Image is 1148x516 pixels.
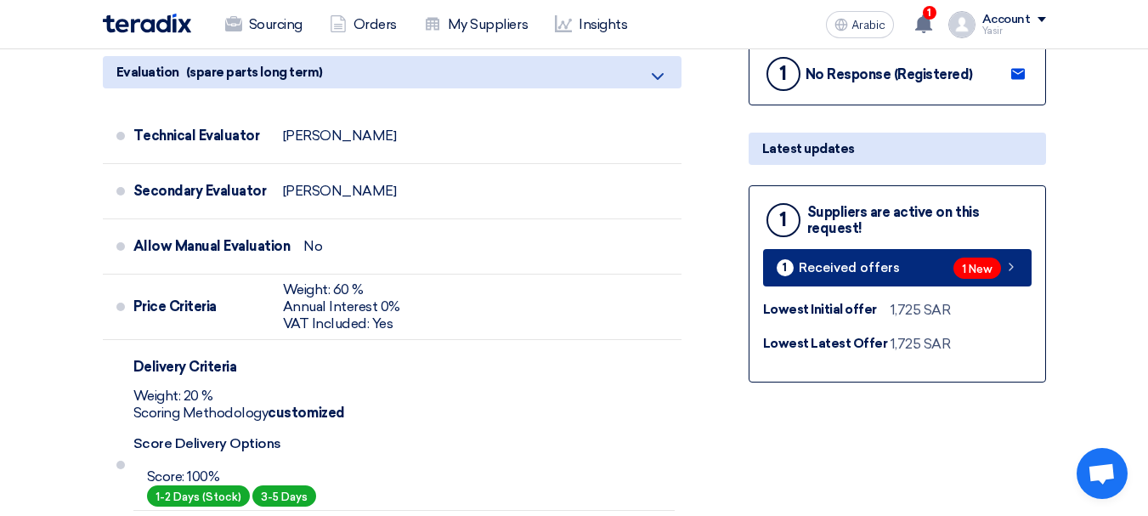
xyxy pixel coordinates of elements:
font: Account [982,12,1031,26]
font: Arabic [851,18,885,32]
a: Insights [541,6,641,43]
div: Open chat [1077,448,1128,499]
font: No Response (Registered) [806,66,973,82]
font: 1 [779,62,787,85]
font: Orders [353,16,397,32]
font: 1 New [962,263,992,275]
font: Lowest Initial offer [763,302,877,317]
font: My Suppliers [448,16,528,32]
button: Arabic [826,11,894,38]
img: Teradix logo [103,14,191,33]
font: 1,725 ​​SAR [891,302,951,318]
font: Delivery Criteria [133,359,237,375]
font: Score Delivery Options [133,435,281,451]
font: 1 [783,261,787,274]
font: 1 [927,7,931,19]
font: Secondary Evaluator [133,183,267,199]
font: Lowest Latest Offer [763,336,888,351]
font: [PERSON_NAME] [283,128,397,144]
a: Sourcing [212,6,316,43]
font: (spare parts long term) [186,65,323,80]
font: Score: 100% [147,468,220,485]
font: customized [268,405,344,421]
font: Allow Manual Evaluation [133,238,291,254]
font: Scoring Methodology [133,405,269,421]
font: Price Criteria [133,298,217,315]
a: 1 Received offers 1 New [763,249,1032,286]
font: 3-5 Days [261,490,308,503]
font: [PERSON_NAME] [283,183,397,199]
font: Latest updates [762,141,855,156]
font: VAT Included: Yes [283,315,393,332]
font: Received offers [799,260,900,275]
font: Sourcing [249,16,303,32]
a: My Suppliers [410,6,541,43]
a: Orders [316,6,410,43]
font: No [303,238,322,254]
font: Technical Evaluator [133,128,260,144]
font: Insights [579,16,627,32]
font: Yasir [982,26,1003,37]
font: Annual Interest 0% [283,298,400,315]
font: 1 [779,208,787,231]
font: Suppliers are active on this request! [807,204,980,236]
font: Weight: 20 % [133,388,213,404]
font: Evaluation [116,65,179,80]
img: profile_test.png [948,11,976,38]
font: 1-2 Days (Stock) [156,490,241,503]
font: Weight: 60 % [283,281,364,298]
font: 1,725 ​​SAR [891,336,951,352]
